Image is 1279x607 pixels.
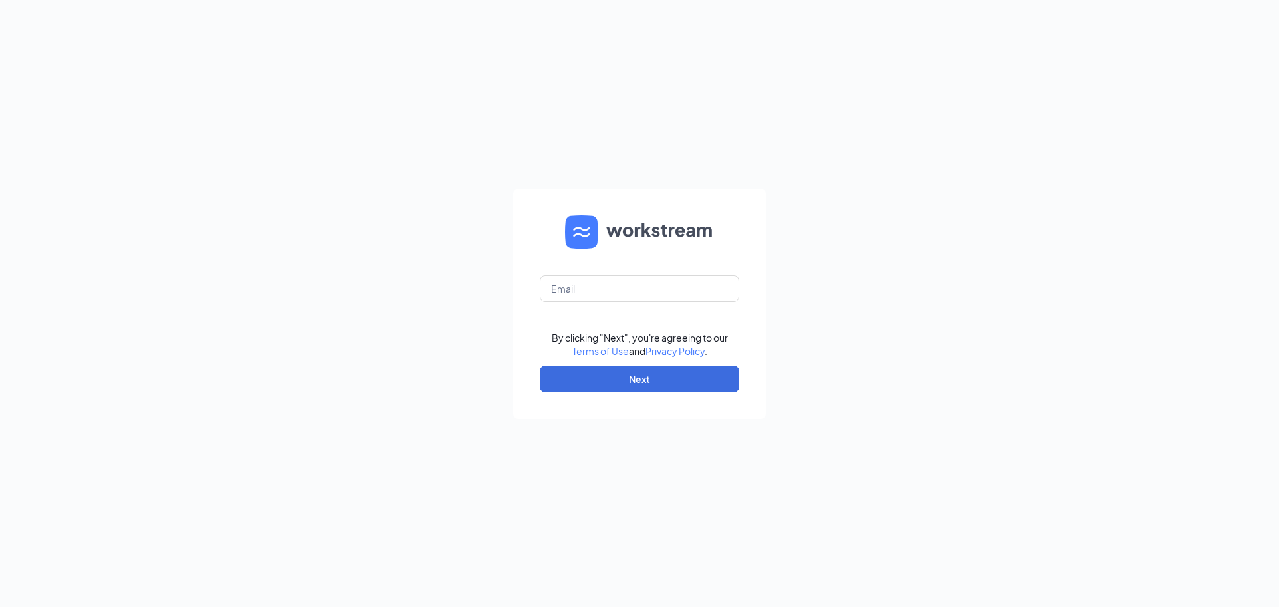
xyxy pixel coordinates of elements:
a: Privacy Policy [645,345,705,357]
a: Terms of Use [572,345,629,357]
div: By clicking "Next", you're agreeing to our and . [552,331,728,358]
button: Next [540,366,739,392]
input: Email [540,275,739,302]
img: WS logo and Workstream text [565,215,714,249]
